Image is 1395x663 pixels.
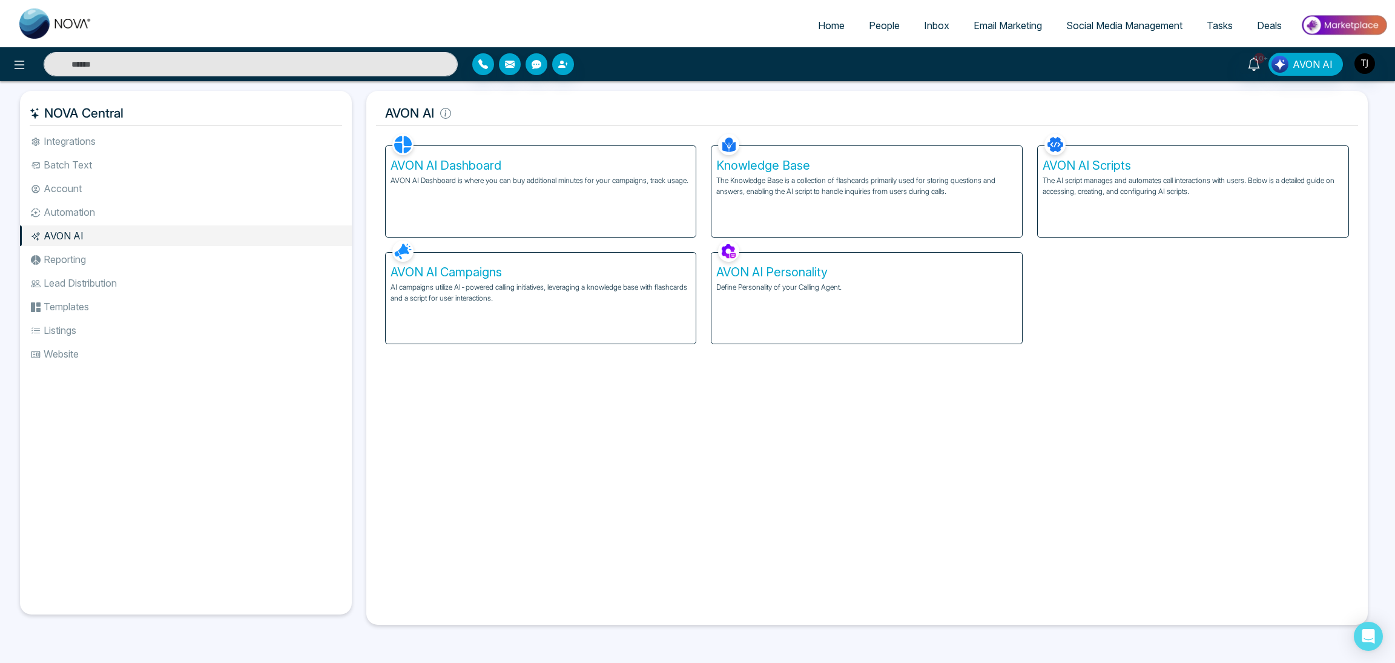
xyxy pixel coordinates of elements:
p: AI campaigns utilize AI-powered calling initiatives, leveraging a knowledge base with flashcards ... [391,282,691,304]
li: Integrations [20,131,352,152]
span: AVON AI [1293,57,1333,72]
a: Deals [1245,14,1294,37]
img: AVON AI Campaigns [392,241,414,262]
li: Account [20,178,352,199]
h5: AVON AI Scripts [1043,158,1344,173]
span: Tasks [1207,19,1233,32]
img: Lead Flow [1271,56,1288,73]
h5: AVON AI Personality [716,265,1017,279]
li: Reporting [20,249,352,270]
img: AVON AI Dashboard [392,134,414,155]
a: Inbox [912,14,961,37]
p: Define Personality of your Calling Agent. [716,282,1017,293]
a: 10+ [1239,53,1268,74]
div: Open Intercom Messenger [1354,622,1383,651]
p: The Knowledge Base is a collection of flashcards primarily used for storing questions and answers... [716,175,1017,197]
h5: AVON AI [376,101,1359,126]
a: Home [806,14,857,37]
span: People [869,19,900,32]
li: Templates [20,296,352,317]
h5: Knowledge Base [716,158,1017,173]
a: Social Media Management [1054,14,1195,37]
button: AVON AI [1268,53,1343,76]
span: 10+ [1254,53,1265,64]
img: Nova CRM Logo [19,8,92,39]
span: Inbox [924,19,949,32]
li: Website [20,344,352,364]
span: Home [818,19,845,32]
span: Deals [1257,19,1282,32]
h5: AVON AI Dashboard [391,158,691,173]
img: Market-place.gif [1300,12,1388,39]
li: Batch Text [20,155,352,175]
img: AVON AI Personality [718,241,739,262]
p: AVON AI Dashboard is where you can buy additional minutes for your campaigns, track usage. [391,175,691,186]
a: Tasks [1195,14,1245,37]
h5: NOVA Central [30,101,342,126]
span: Social Media Management [1066,19,1182,32]
li: AVON AI [20,225,352,246]
a: Email Marketing [961,14,1054,37]
li: Lead Distribution [20,273,352,293]
img: User Avatar [1354,53,1375,74]
p: The AI script manages and automates call interactions with users. Below is a detailed guide on ac... [1043,175,1344,197]
img: Knowledge Base [718,134,739,155]
span: Email Marketing [974,19,1042,32]
li: Automation [20,202,352,222]
img: AVON AI Scripts [1044,134,1066,155]
h5: AVON AI Campaigns [391,265,691,279]
a: People [857,14,912,37]
li: Listings [20,320,352,341]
